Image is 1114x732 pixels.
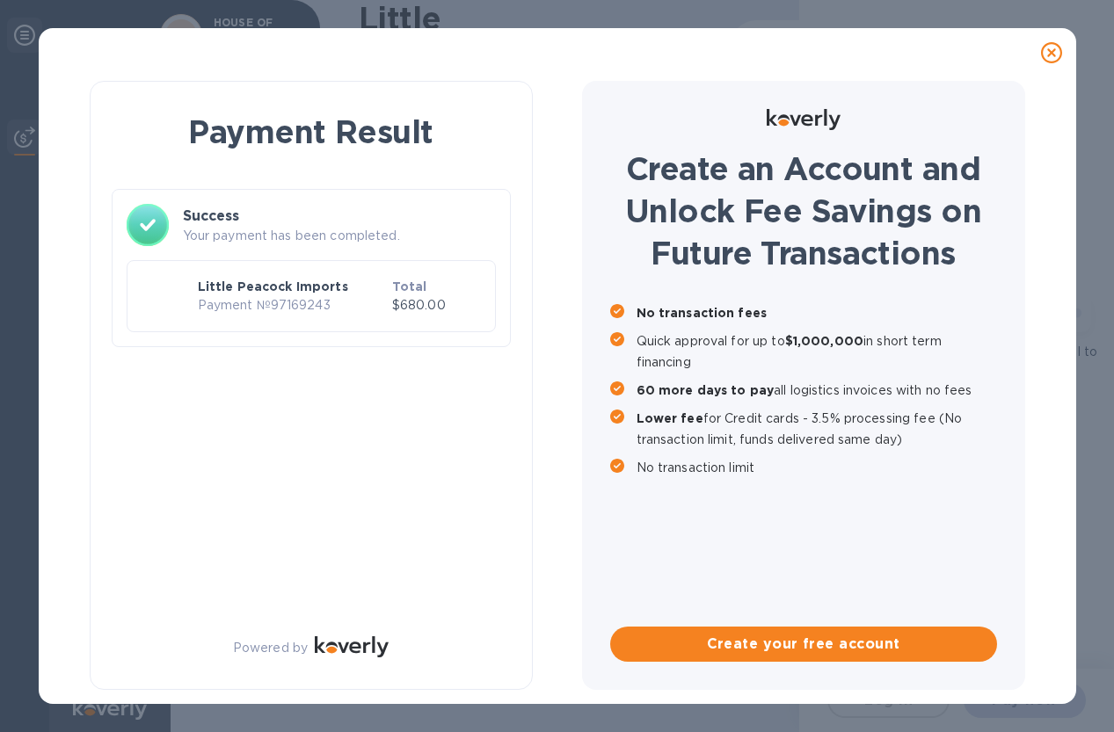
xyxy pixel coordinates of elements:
p: all logistics invoices with no fees [637,380,997,401]
p: for Credit cards - 3.5% processing fee (No transaction limit, funds delivered same day) [637,408,997,450]
p: No transaction limit [637,457,997,478]
h1: Create an Account and Unlock Fee Savings on Future Transactions [610,148,997,274]
p: Quick approval for up to in short term financing [637,330,997,373]
b: 60 more days to pay [637,383,775,397]
b: $1,000,000 [785,334,863,348]
h3: Success [183,206,496,227]
button: Create your free account [610,627,997,662]
img: Logo [767,109,841,130]
b: No transaction fees [637,306,768,320]
b: Lower fee [637,411,703,425]
span: Create your free account [624,634,983,655]
p: Little Peacock Imports [198,278,385,295]
b: Total [392,279,427,294]
p: Payment № 97169243 [198,296,385,315]
p: $680.00 [392,296,481,315]
h1: Payment Result [119,110,504,154]
p: Powered by [233,639,308,657]
img: Logo [315,636,389,657]
p: Your payment has been completed. [183,227,496,245]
